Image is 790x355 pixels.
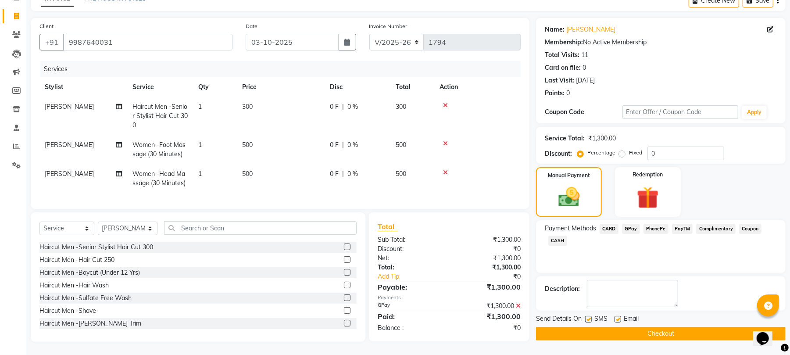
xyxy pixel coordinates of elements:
img: _gift.svg [630,184,666,212]
span: CARD [600,224,618,234]
div: Haircut Men -Senior Stylist Hair Cut 300 [39,243,153,252]
div: Discount: [545,149,572,158]
span: 300 [396,103,406,111]
div: Haircut Men -Hair Cut 250 [39,255,114,265]
span: Complimentary [696,224,736,234]
input: Enter Offer / Coupon Code [622,105,738,119]
label: Percentage [587,149,615,157]
span: 0 % [347,169,358,179]
span: [PERSON_NAME] [45,141,94,149]
div: ₹0 [462,272,527,281]
span: 0 % [347,102,358,111]
div: Last Visit: [545,76,574,85]
span: SMS [594,314,608,325]
span: | [342,140,344,150]
div: Payable: [371,282,449,292]
div: 0 [583,63,586,72]
span: 500 [242,170,253,178]
div: Discount: [371,244,449,254]
span: 1 [198,141,202,149]
th: Action [434,77,521,97]
div: 0 [566,89,570,98]
span: Email [624,314,639,325]
th: Disc [325,77,390,97]
div: Haircut Men -Boycut (Under 12 Yrs) [39,268,140,277]
div: Balance : [371,323,449,333]
label: Fixed [629,149,642,157]
div: ₹1,300.00 [449,254,527,263]
span: Women -Head Massage (30 Minutes) [132,170,186,187]
button: +91 [39,34,64,50]
div: Haircut Men -Hair Wash [39,281,109,290]
th: Stylist [39,77,127,97]
div: Sub Total: [371,235,449,244]
span: 0 % [347,140,358,150]
div: Paid: [371,311,449,322]
div: ₹1,300.00 [449,235,527,244]
th: Total [390,77,434,97]
div: Services [40,61,527,77]
span: | [342,102,344,111]
div: Service Total: [545,134,585,143]
span: Payment Methods [545,224,596,233]
iframe: chat widget [753,320,781,346]
span: 0 F [330,169,339,179]
div: ₹1,300.00 [449,301,527,311]
div: Total: [371,263,449,272]
span: 500 [242,141,253,149]
a: Add Tip [371,272,462,281]
span: 0 F [330,102,339,111]
div: Total Visits: [545,50,579,60]
span: 1 [198,103,202,111]
span: 500 [396,141,406,149]
div: ₹1,300.00 [588,134,616,143]
div: Description: [545,284,580,294]
label: Client [39,22,54,30]
span: Coupon [739,224,761,234]
span: [PERSON_NAME] [45,103,94,111]
label: Redemption [633,171,663,179]
span: 0 F [330,140,339,150]
div: Haircut Men -Shave [39,306,96,316]
span: PayTM [672,224,693,234]
span: Total [378,222,398,231]
span: 300 [242,103,253,111]
div: Haircut Men -[PERSON_NAME] Trim [39,319,141,328]
div: Points: [545,89,565,98]
span: Women -Foot Massage (30 Minutes) [132,141,186,158]
a: [PERSON_NAME] [566,25,615,34]
span: 500 [396,170,406,178]
div: ₹0 [449,323,527,333]
label: Invoice Number [369,22,408,30]
div: No Active Membership [545,38,777,47]
th: Service [127,77,193,97]
div: Payments [378,294,521,301]
div: [DATE] [576,76,595,85]
span: [PERSON_NAME] [45,170,94,178]
div: Net: [371,254,449,263]
div: ₹1,300.00 [449,311,527,322]
div: Coupon Code [545,108,622,117]
span: GPay [622,224,640,234]
div: GPay [371,301,449,311]
button: Checkout [536,327,786,341]
label: Date [246,22,257,30]
th: Qty [193,77,237,97]
span: Send Details On [536,314,582,325]
div: ₹1,300.00 [449,282,527,292]
div: Name: [545,25,565,34]
input: Search by Name/Mobile/Email/Code [63,34,232,50]
div: Haircut Men -Sulfate Free Wash [39,294,132,303]
div: Card on file: [545,63,581,72]
div: 11 [581,50,588,60]
th: Price [237,77,325,97]
img: _cash.svg [552,185,586,209]
span: 1 [198,170,202,178]
label: Manual Payment [548,172,590,179]
div: Membership: [545,38,583,47]
span: Haircut Men -Senior Stylist Hair Cut 300 [132,103,188,129]
span: | [342,169,344,179]
div: ₹0 [449,244,527,254]
input: Search or Scan [164,221,357,235]
button: Apply [742,106,767,119]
